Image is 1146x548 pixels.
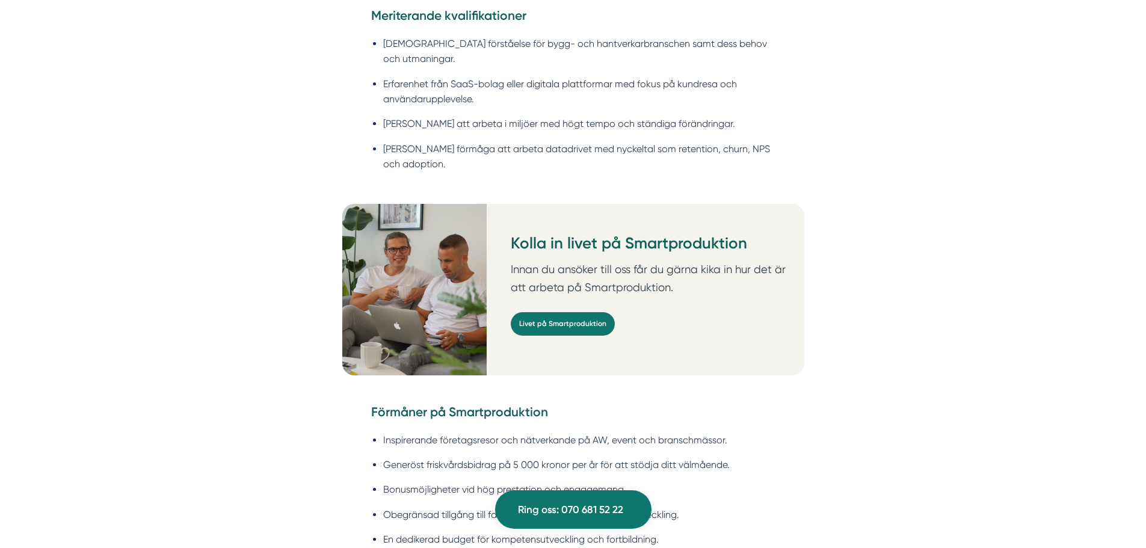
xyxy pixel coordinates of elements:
li: Obegränsad tillgång till facklitteratur och resurser för din utveckling. [383,507,775,522]
strong: Förmåner på Smartproduktion [371,404,548,419]
li: Generöst friskvårdsbidrag på 5 000 kronor per år för att stödja ditt välmående. [383,457,775,472]
li: [DEMOGRAPHIC_DATA] förståelse för bygg- och hantverkarbranschen samt dess behov och utmaningar. [383,36,775,67]
p: Innan du ansöker till oss får du gärna kika in hur det är att arbeta på Smartproduktion. [511,260,795,296]
li: [PERSON_NAME] att arbeta i miljöer med högt tempo och ständiga förändringar. [383,116,775,131]
li: Inspirerande företagsresor och nätverkande på AW, event och branschmässor. [383,433,775,448]
li: En dedikerad budget för kompetensutveckling och fortbildning. [383,532,775,547]
a: Ring oss: 070 681 52 22 [495,490,652,529]
li: Erfarenhet från SaaS-bolag eller digitala plattformar med fokus på kundresa och användarupplevelse. [383,76,775,107]
li: Bonusmöjligheter vid hög prestation och engagemang. [383,482,775,497]
span: Ring oss: 070 681 52 22 [518,502,623,518]
a: Livet på Smartproduktion [511,312,615,336]
h3: Kolla in livet på Smartproduktion [511,233,795,260]
h4: Meriterande kvalifikationer [371,7,775,28]
img: Personal på Smartproduktion [342,204,487,375]
li: [PERSON_NAME] förmåga att arbeta datadrivet med nyckeltal som retention, churn, NPS och adoption. [383,141,775,172]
